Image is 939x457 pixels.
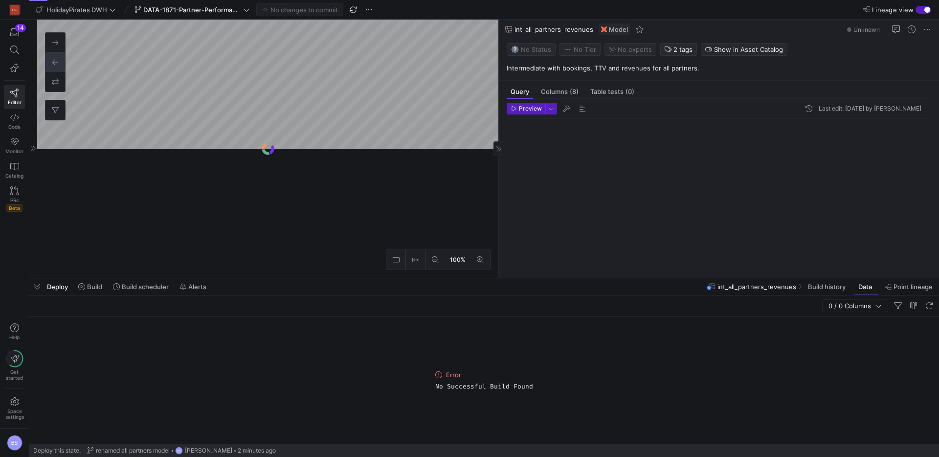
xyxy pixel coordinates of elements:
[5,408,24,420] span: Space settings
[74,278,107,295] button: Build
[858,283,872,291] span: Data
[4,1,25,18] a: HG
[564,46,572,53] img: No tier
[4,393,25,424] a: Spacesettings
[46,6,107,14] span: HolidayPirates DWH
[7,435,22,451] div: BS
[5,173,23,179] span: Catalog
[8,124,21,130] span: Code
[238,447,276,454] span: 2 minutes ago
[618,46,652,53] span: No expert s
[570,89,579,95] span: (8)
[511,46,551,53] span: No Status
[261,141,275,156] img: logo.gif
[880,278,937,295] button: Point lineage
[33,447,81,454] span: Deploy this state:
[564,46,596,53] span: No Tier
[511,46,519,53] img: No status
[507,64,935,72] p: Intermediate with bookings, TTV and revenues for all partners.
[828,302,875,310] span: 0 / 0 Columns
[673,46,693,53] span: 2 tags
[122,283,169,291] span: Build scheduler
[717,283,796,291] span: int_all_partners_revenues
[559,43,601,56] button: No tierNo Tier
[143,6,241,14] span: DATA-1871-Partner-Performance-v2
[4,109,25,134] a: Code
[4,183,25,216] a: PRsBeta
[819,105,921,112] div: Last edit: [DATE] by [PERSON_NAME]
[519,105,542,112] span: Preview
[714,46,783,53] span: Show in Asset Catalog
[609,25,628,33] span: Model
[435,383,533,390] span: No Successful Build Found
[507,103,545,114] button: Preview
[446,371,461,379] span: Error
[85,444,278,457] button: renamed all partners modelBS[PERSON_NAME]2 minutes ago
[8,99,22,105] span: Editor
[10,5,20,15] div: HG
[175,447,183,455] div: BS
[109,278,173,295] button: Build scheduler
[872,6,914,14] span: Lineage view
[8,334,21,340] span: Help
[33,3,118,16] button: HolidayPirates DWH
[804,278,852,295] button: Build history
[808,283,846,291] span: Build history
[626,89,634,95] span: (0)
[590,89,634,95] span: Table tests
[10,197,19,203] span: PRs
[96,447,170,454] span: renamed all partners model
[601,26,607,32] img: undefined
[541,89,579,95] span: Columns
[4,23,25,41] button: 14
[507,43,556,56] button: No statusNo Status
[6,204,22,212] span: Beta
[5,148,23,154] span: Monitor
[4,85,25,109] a: Editor
[188,283,206,291] span: Alerts
[185,447,232,454] span: [PERSON_NAME]
[514,25,593,33] span: int_all_partners_revenues
[15,24,26,32] div: 14
[4,134,25,158] a: Monitor
[660,43,697,56] button: 2 tags
[854,278,878,295] button: Data
[87,283,102,291] span: Build
[894,283,933,291] span: Point lineage
[132,3,252,16] button: DATA-1871-Partner-Performance-v2
[604,43,656,56] button: No experts
[4,319,25,344] button: Help
[853,26,880,33] span: Unknown
[47,283,68,291] span: Deploy
[701,43,787,56] button: Show in Asset Catalog
[175,278,211,295] button: Alerts
[4,433,25,453] button: BS
[511,89,529,95] span: Query
[822,299,888,312] button: 0 / 0 Columns
[6,369,23,381] span: Get started
[4,346,25,385] button: Getstarted
[4,158,25,183] a: Catalog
